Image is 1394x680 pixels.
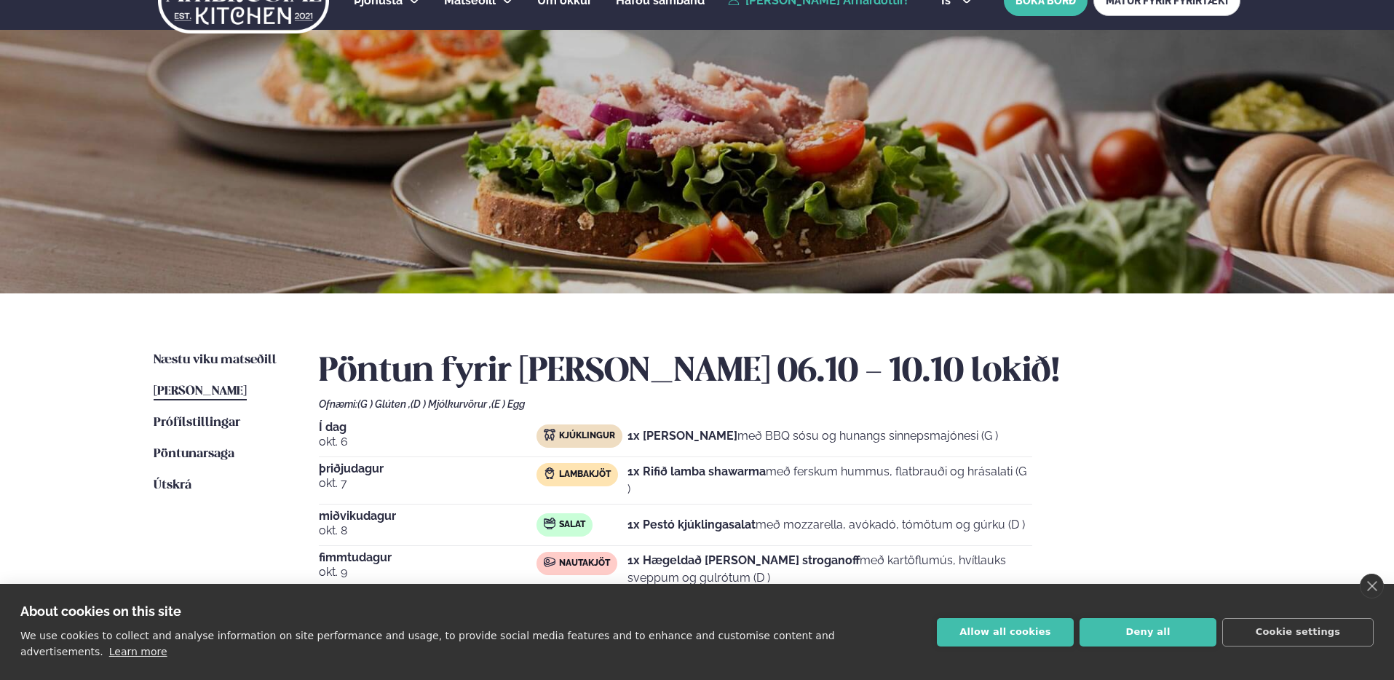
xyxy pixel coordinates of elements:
span: [PERSON_NAME] [154,385,247,398]
img: Lamb.svg [544,467,555,479]
a: Næstu viku matseðill [154,352,277,369]
button: Deny all [1080,618,1216,647]
span: Í dag [319,422,536,433]
span: Lambakjöt [559,469,611,481]
strong: 1x [PERSON_NAME] [627,429,737,443]
button: Cookie settings [1222,618,1374,647]
a: close [1360,574,1384,598]
span: Pöntunarsaga [154,448,234,460]
span: miðvikudagur [319,510,536,522]
span: okt. 7 [319,475,536,492]
a: Útskrá [154,477,191,494]
span: okt. 8 [319,522,536,539]
span: fimmtudagur [319,552,536,564]
div: Ofnæmi: [319,398,1240,410]
span: Næstu viku matseðill [154,354,277,366]
p: með kartöflumús, hvítlauks sveppum og gulrótum (D ) [627,552,1032,587]
span: okt. 9 [319,564,536,581]
span: þriðjudagur [319,463,536,475]
span: (G ) Glúten , [357,398,411,410]
a: Learn more [109,646,167,657]
span: (E ) Egg [491,398,525,410]
a: Prófílstillingar [154,414,240,432]
img: beef.svg [544,556,555,568]
span: Kjúklingur [559,430,615,442]
span: Nautakjöt [559,558,610,569]
button: Allow all cookies [937,618,1074,647]
span: okt. 6 [319,433,536,451]
h2: Pöntun fyrir [PERSON_NAME] 06.10 - 10.10 lokið! [319,352,1240,392]
strong: 1x Pestó kjúklingasalat [627,518,756,531]
p: með mozzarella, avókadó, tómötum og gúrku (D ) [627,516,1025,534]
span: (D ) Mjólkurvörur , [411,398,491,410]
strong: 1x Hægeldað [PERSON_NAME] stroganoff [627,553,860,567]
p: We use cookies to collect and analyse information on site performance and usage, to provide socia... [20,630,835,657]
span: Salat [559,519,585,531]
a: Pöntunarsaga [154,446,234,463]
p: með ferskum hummus, flatbrauði og hrásalati (G ) [627,463,1032,498]
img: salad.svg [544,518,555,529]
span: Prófílstillingar [154,416,240,429]
strong: About cookies on this site [20,604,181,619]
img: chicken.svg [544,429,555,440]
a: [PERSON_NAME] [154,383,247,400]
strong: 1x Rifið lamba shawarma [627,464,766,478]
p: með BBQ sósu og hunangs sinnepsmajónesi (G ) [627,427,998,445]
span: Útskrá [154,479,191,491]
